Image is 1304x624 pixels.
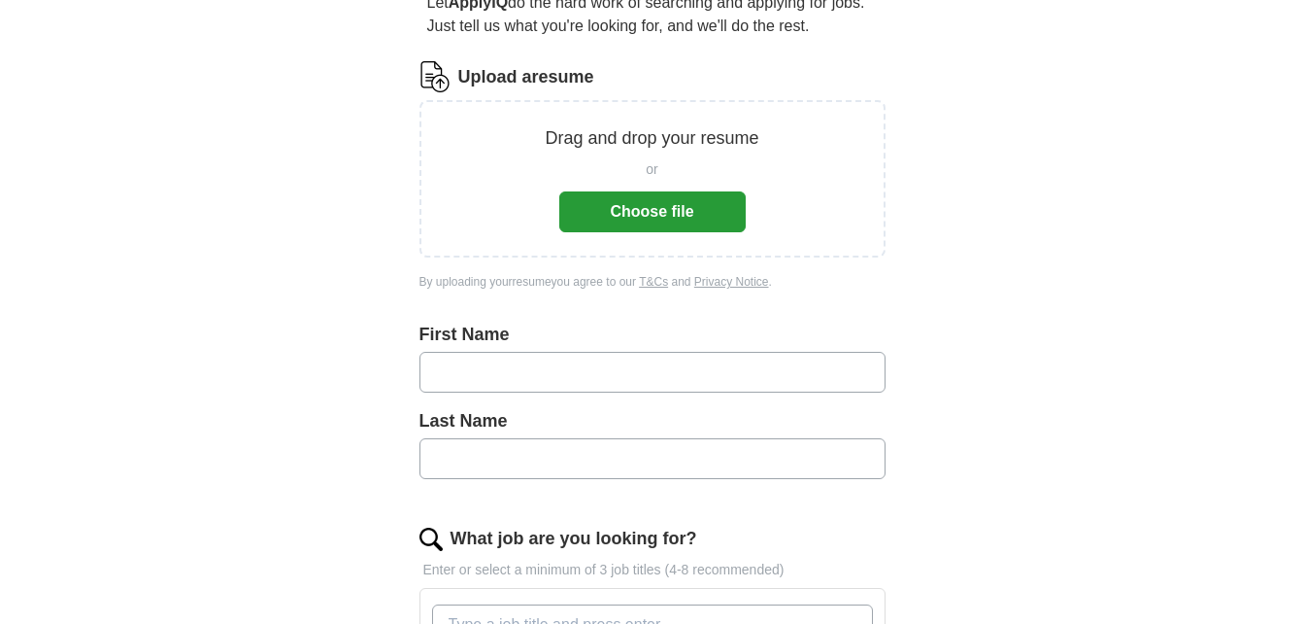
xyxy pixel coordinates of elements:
[419,560,886,580] p: Enter or select a minimum of 3 job titles (4-8 recommended)
[451,526,697,552] label: What job are you looking for?
[646,159,657,180] span: or
[639,275,668,289] a: T&Cs
[545,125,758,152] p: Drag and drop your resume
[419,408,886,434] label: Last Name
[419,528,443,551] img: search.png
[694,275,769,289] a: Privacy Notice
[419,322,886,348] label: First Name
[419,61,451,92] img: CV Icon
[458,64,594,90] label: Upload a resume
[559,191,746,232] button: Choose file
[419,273,886,291] div: By uploading your resume you agree to our and .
